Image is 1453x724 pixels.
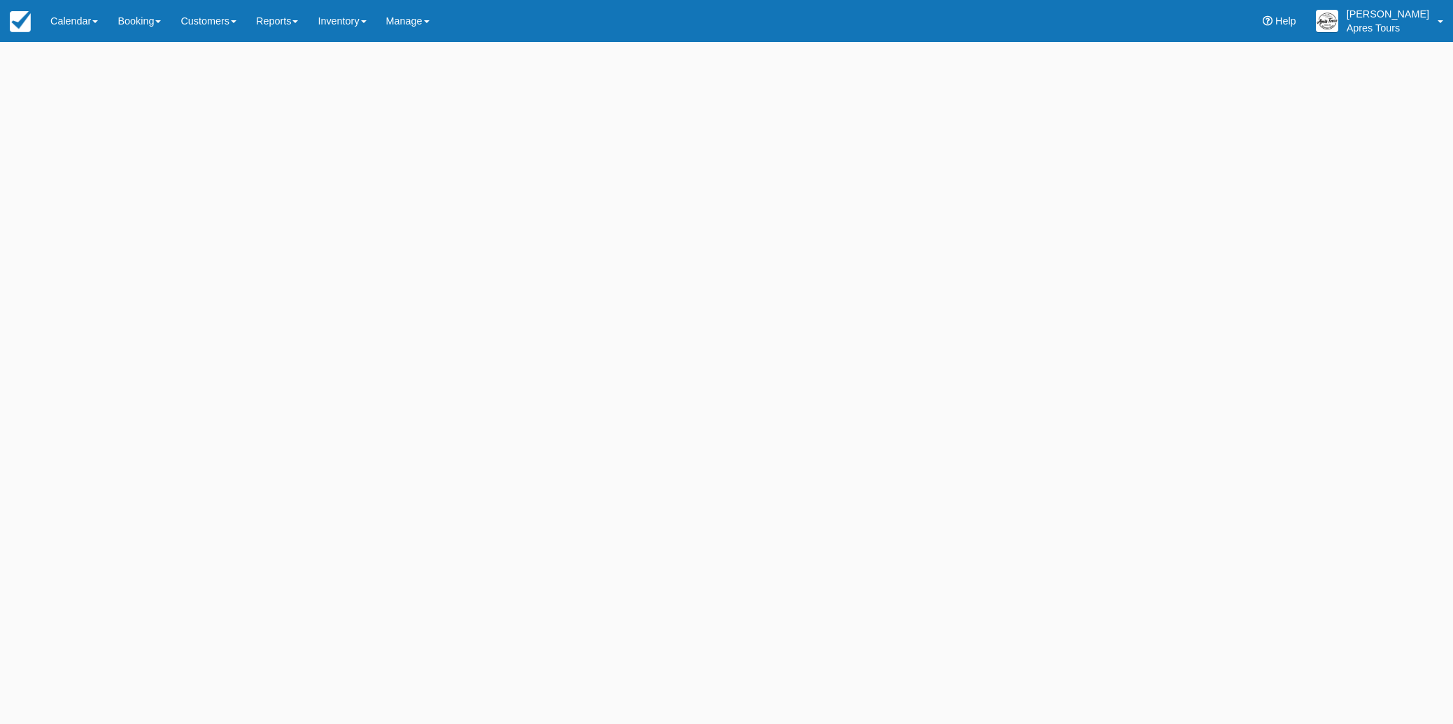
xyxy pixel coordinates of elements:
i: Help [1263,16,1273,26]
img: checkfront-main-nav-mini-logo.png [10,11,31,32]
span: Help [1275,15,1296,27]
p: Apres Tours [1347,21,1429,35]
p: [PERSON_NAME] [1347,7,1429,21]
img: A1 [1316,10,1338,32]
